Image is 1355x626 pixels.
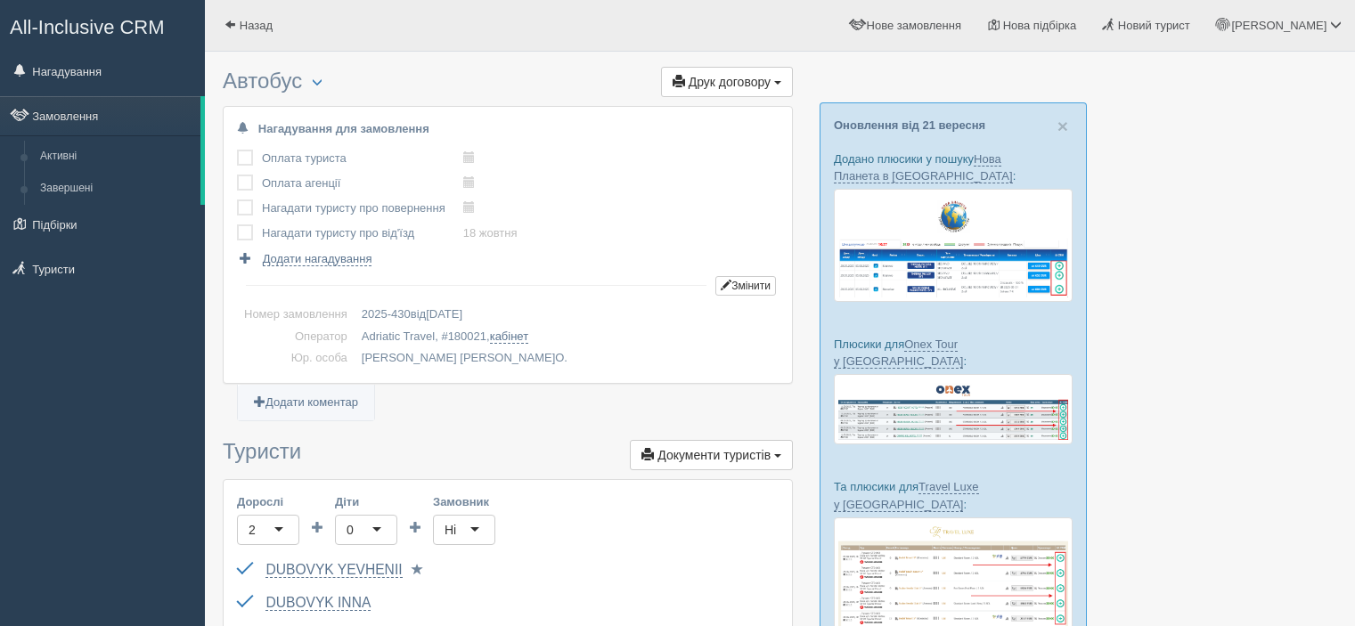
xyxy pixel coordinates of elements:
[240,19,273,32] span: Назад
[347,521,354,539] div: 0
[262,171,463,196] td: Оплата агенції
[238,385,374,421] a: Додати коментар
[834,118,985,132] a: Оновлення від 21 вересня
[355,326,779,348] td: Adriatic Travel, # ,
[265,562,402,578] a: DUBOVYK YEVHENII
[237,250,371,267] a: Додати нагадування
[715,276,776,296] button: Змінити
[335,493,397,510] label: Діти
[1057,117,1068,135] button: Close
[223,69,793,97] h3: Автобус
[1231,19,1326,32] span: [PERSON_NAME]
[32,173,200,205] a: Завершені
[249,521,256,539] div: 2
[362,307,411,321] span: 2025-430
[1,1,204,50] a: All-Inclusive CRM
[834,150,1073,184] p: Додано плюсики у пошуку :
[355,347,779,370] td: [PERSON_NAME] [PERSON_NAME]О.
[834,374,1073,444] img: onex-tour-proposal-crm-for-travel-agency.png
[223,440,793,470] h3: Туристи
[445,521,456,539] div: Ні
[630,440,793,470] button: Документи туристів
[262,196,463,221] td: Нагадати туристу про повернення
[1003,19,1077,32] span: Нова підбірка
[32,141,200,173] a: Активні
[10,16,165,38] span: All-Inclusive CRM
[355,304,779,326] td: від
[237,493,299,510] label: Дорослі
[262,146,463,171] td: Оплата туриста
[433,493,495,510] label: Замовник
[237,326,355,348] td: Оператор
[834,336,1073,370] p: Плюсики для :
[265,595,371,611] a: DUBOVYK INNA
[448,329,486,343] span: 180021
[1057,116,1068,136] span: ×
[1118,19,1190,32] span: Новий турист
[689,75,771,89] span: Друк договору
[661,67,793,97] button: Друк договору
[834,478,1073,512] p: Та плюсики для :
[237,304,355,326] td: Номер замовлення
[237,347,355,370] td: Юр. особа
[867,19,961,32] span: Нове замовлення
[258,122,429,135] b: Нагадування для замовлення
[463,226,518,240] a: 18 жовтня
[834,480,979,511] a: Travel Luxe у [GEOGRAPHIC_DATA]
[263,252,372,266] span: Додати нагадування
[834,189,1073,301] img: new-planet-%D0%BF%D1%96%D0%B4%D0%B1%D1%96%D1%80%D0%BA%D0%B0-%D1%81%D1%80%D0%BC-%D0%B4%D0%BB%D1%8F...
[426,307,462,321] span: [DATE]
[657,448,771,462] span: Документи туристів
[490,329,528,344] a: кабінет
[262,221,463,246] td: Нагадати туристу про від'їзд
